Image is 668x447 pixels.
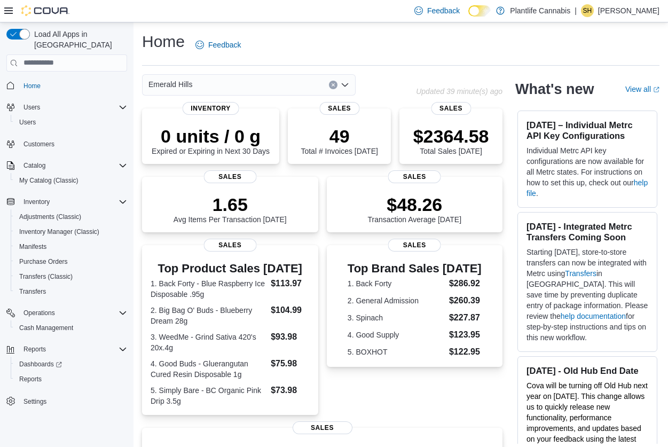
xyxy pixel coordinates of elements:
[271,304,309,317] dd: $104.99
[625,85,659,93] a: View allExternal link
[598,4,659,17] p: [PERSON_NAME]
[142,31,185,52] h1: Home
[19,272,73,281] span: Transfers (Classic)
[15,321,77,334] a: Cash Management
[348,295,445,306] dt: 2. General Admission
[15,174,127,187] span: My Catalog (Classic)
[148,78,192,91] span: Emerald Hills
[30,29,127,50] span: Load All Apps in [GEOGRAPHIC_DATA]
[431,102,471,115] span: Sales
[151,332,266,353] dt: 3. WeedMe - Grind Sativa 420's 20x.4g
[413,126,489,155] div: Total Sales [DATE]
[203,239,256,252] span: Sales
[348,347,445,357] dt: 5. BOXHOT
[510,4,570,17] p: Plantlife Cannabis
[526,247,648,343] p: Starting [DATE], store-to-store transfers can now be integrated with Metrc using in [GEOGRAPHIC_D...
[21,5,69,16] img: Cova
[526,178,648,198] a: help file
[19,257,68,266] span: Purchase Orders
[11,224,131,239] button: Inventory Manager (Classic)
[203,170,256,183] span: Sales
[583,4,592,17] span: SH
[15,358,66,371] a: Dashboards
[271,357,309,370] dd: $75.98
[348,330,445,340] dt: 4. Good Supply
[23,140,54,148] span: Customers
[23,103,40,112] span: Users
[23,198,50,206] span: Inventory
[449,311,482,324] dd: $227.87
[2,393,131,409] button: Settings
[19,213,81,221] span: Adjustments (Classic)
[15,210,85,223] a: Adjustments (Classic)
[6,74,127,437] nav: Complex example
[15,373,46,386] a: Reports
[151,358,266,380] dt: 4. Good Buds - Gluerangutan Cured Resin Disposable 1g
[15,285,127,298] span: Transfers
[388,170,441,183] span: Sales
[19,80,45,92] a: Home
[208,40,241,50] span: Feedback
[2,136,131,152] button: Customers
[15,116,40,129] a: Users
[15,225,127,238] span: Inventory Manager (Classic)
[11,254,131,269] button: Purchase Orders
[15,373,127,386] span: Reports
[15,240,127,253] span: Manifests
[388,239,441,252] span: Sales
[526,145,648,199] p: Individual Metrc API key configurations are now available for all Metrc states. For instructions ...
[23,397,46,406] span: Settings
[19,195,54,208] button: Inventory
[174,194,287,224] div: Avg Items Per Transaction [DATE]
[19,138,59,151] a: Customers
[152,126,270,147] p: 0 units / 0 g
[19,324,73,332] span: Cash Management
[2,158,131,173] button: Catalog
[2,305,131,320] button: Operations
[19,176,78,185] span: My Catalog (Classic)
[19,159,127,172] span: Catalog
[15,210,127,223] span: Adjustments (Classic)
[15,116,127,129] span: Users
[468,5,491,17] input: Dark Mode
[11,284,131,299] button: Transfers
[11,269,131,284] button: Transfers (Classic)
[2,100,131,115] button: Users
[427,5,460,16] span: Feedback
[15,240,51,253] a: Manifests
[15,174,83,187] a: My Catalog (Classic)
[565,269,596,278] a: Transfers
[11,173,131,188] button: My Catalog (Classic)
[19,360,62,368] span: Dashboards
[19,118,36,127] span: Users
[11,372,131,387] button: Reports
[15,321,127,334] span: Cash Management
[19,343,127,356] span: Reports
[23,309,55,317] span: Operations
[15,255,72,268] a: Purchase Orders
[367,194,461,224] div: Transaction Average [DATE]
[526,221,648,242] h3: [DATE] - Integrated Metrc Transfers Coming Soon
[19,195,127,208] span: Inventory
[11,239,131,254] button: Manifests
[19,101,127,114] span: Users
[182,102,239,115] span: Inventory
[15,285,50,298] a: Transfers
[15,358,127,371] span: Dashboards
[151,262,310,275] h3: Top Product Sales [DATE]
[319,102,359,115] span: Sales
[19,375,42,383] span: Reports
[19,101,44,114] button: Users
[413,126,489,147] p: $2364.58
[11,357,131,372] a: Dashboards
[526,120,648,141] h3: [DATE] – Individual Metrc API Key Configurations
[561,312,626,320] a: help documentation
[348,278,445,289] dt: 1. Back Forty
[19,343,50,356] button: Reports
[19,394,127,407] span: Settings
[19,307,59,319] button: Operations
[19,307,127,319] span: Operations
[15,270,127,283] span: Transfers (Classic)
[15,255,127,268] span: Purchase Orders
